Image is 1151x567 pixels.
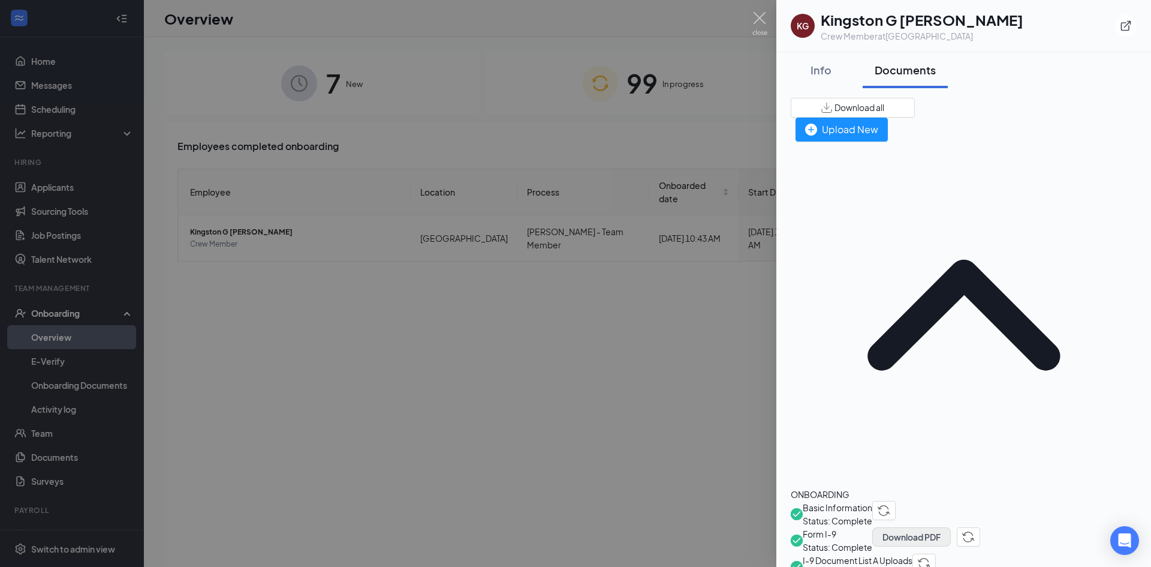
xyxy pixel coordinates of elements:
div: Crew Member at [GEOGRAPHIC_DATA] [821,30,1023,42]
button: Download PDF [872,527,951,547]
span: I-9 Document List A Uploads [803,554,912,567]
div: KG [797,20,809,32]
span: Status: Complete [803,514,872,527]
svg: ChevronUp [791,142,1137,488]
div: Documents [875,62,936,77]
div: Info [803,62,839,77]
div: Upload New [805,122,878,137]
h1: Kingston G [PERSON_NAME] [821,10,1023,30]
div: Open Intercom Messenger [1110,526,1139,555]
button: Download all [791,98,915,118]
span: Status: Complete [803,541,872,554]
span: Download all [834,101,884,114]
div: ONBOARDING [791,488,1137,501]
span: Basic Information [803,501,872,514]
button: Upload New [796,118,888,142]
span: Form I-9 [803,527,872,541]
button: ExternalLink [1115,15,1137,37]
svg: ExternalLink [1120,20,1132,32]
